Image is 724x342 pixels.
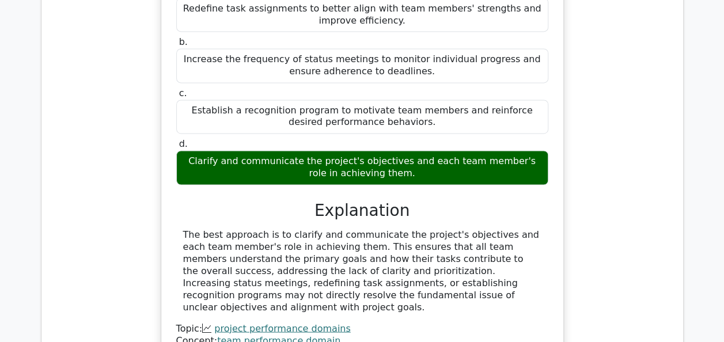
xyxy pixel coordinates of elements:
[179,88,187,98] span: c.
[176,322,548,335] div: Topic:
[214,322,350,333] a: project performance domains
[183,201,541,221] h3: Explanation
[183,229,541,313] div: The best approach is to clarify and communicate the project's objectives and each team member's r...
[176,150,548,185] div: Clarify and communicate the project's objectives and each team member's role in achieving them.
[179,36,188,47] span: b.
[179,138,188,149] span: d.
[176,48,548,83] div: Increase the frequency of status meetings to monitor individual progress and ensure adherence to ...
[176,100,548,134] div: Establish a recognition program to motivate team members and reinforce desired performance behavi...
